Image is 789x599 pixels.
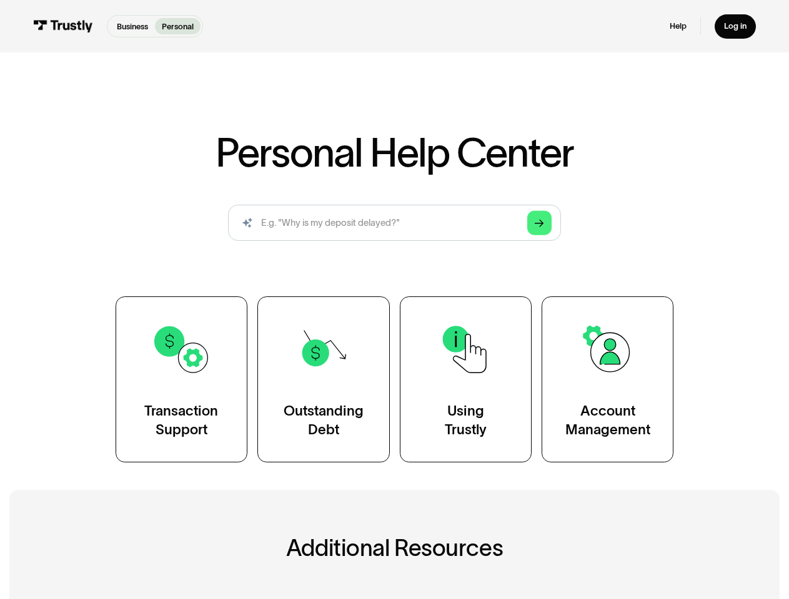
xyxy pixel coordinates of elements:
[110,18,155,35] a: Business
[542,296,673,462] a: AccountManagement
[724,21,747,32] div: Log in
[117,21,148,32] p: Business
[284,402,364,439] div: Outstanding Debt
[228,205,560,241] input: search
[715,14,755,39] a: Log in
[228,205,560,241] form: Search
[565,402,650,439] div: Account Management
[116,296,247,462] a: TransactionSupport
[400,296,532,462] a: UsingTrustly
[62,535,727,560] h2: Additional Resources
[144,402,218,439] div: Transaction Support
[155,18,201,35] a: Personal
[445,402,487,439] div: Using Trustly
[257,296,389,462] a: OutstandingDebt
[670,21,687,32] a: Help
[162,21,194,32] p: Personal
[33,20,92,32] img: Trustly Logo
[216,132,573,172] h1: Personal Help Center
